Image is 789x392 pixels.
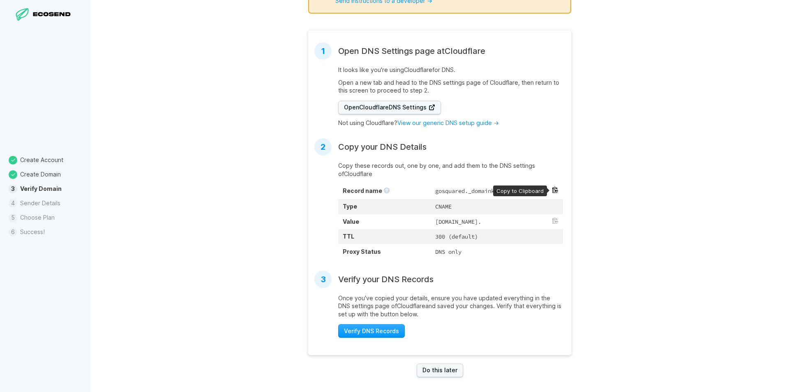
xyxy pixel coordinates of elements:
[338,229,431,244] th: TTL
[338,294,563,318] p: Once you've copied your details, ensure you have updated everything in the DNS settings page of C...
[338,274,434,284] h2: Verify your DNS Records
[338,214,431,229] th: Value
[431,214,563,229] td: [DOMAIN_NAME].
[338,244,431,259] th: Proxy Status
[431,199,563,214] td: CNAME
[431,229,563,244] td: 300 (default)
[338,142,427,152] h2: Copy your DNS Details
[338,183,431,199] th: Record name
[338,119,563,127] p: Not using Cloudflare?
[338,101,441,114] a: OpenCloudflareDNS Settings
[417,364,463,377] a: Do this later
[338,46,485,56] h2: Open DNS Settings page at Cloudflare
[338,324,405,338] button: Verify DNS Records
[338,199,431,214] th: Type
[338,79,563,95] p: Open a new tab and head to the DNS settings page of Cloudflare , then return to this screen to pr...
[344,327,399,335] span: Verify DNS Records
[344,103,435,111] span: Open Cloudflare DNS Settings
[431,183,563,199] td: gosquared._domainkey
[338,66,563,74] p: It looks like you're using Cloudflare for DNS.
[431,244,563,259] td: DNS only
[397,119,499,126] a: View our generic DNS setup guide →
[338,162,563,178] p: Copy these records out, one by one, and add them to the DNS settings of Cloudflare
